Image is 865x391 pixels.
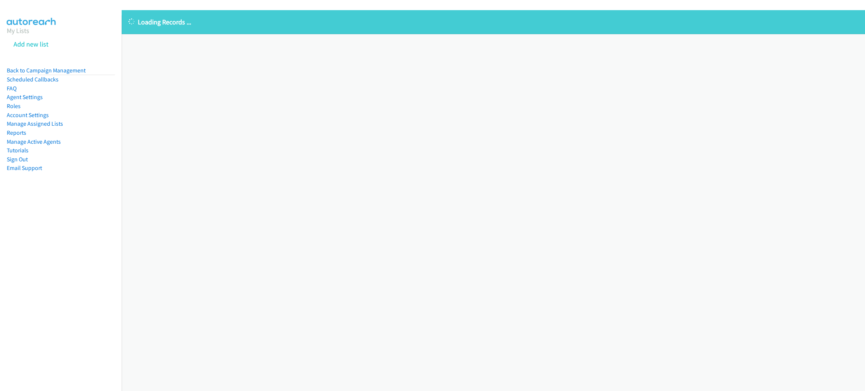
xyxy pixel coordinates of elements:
a: Agent Settings [7,93,43,101]
a: Manage Active Agents [7,138,61,145]
a: Roles [7,102,21,110]
a: Email Support [7,164,42,171]
a: Reports [7,129,26,136]
a: Back to Campaign Management [7,67,86,74]
a: Sign Out [7,156,28,163]
a: Manage Assigned Lists [7,120,63,127]
a: Tutorials [7,147,29,154]
a: Scheduled Callbacks [7,76,59,83]
a: Add new list [14,40,48,48]
p: Loading Records ... [128,17,858,27]
a: Account Settings [7,111,49,119]
a: FAQ [7,85,17,92]
a: My Lists [7,26,29,35]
